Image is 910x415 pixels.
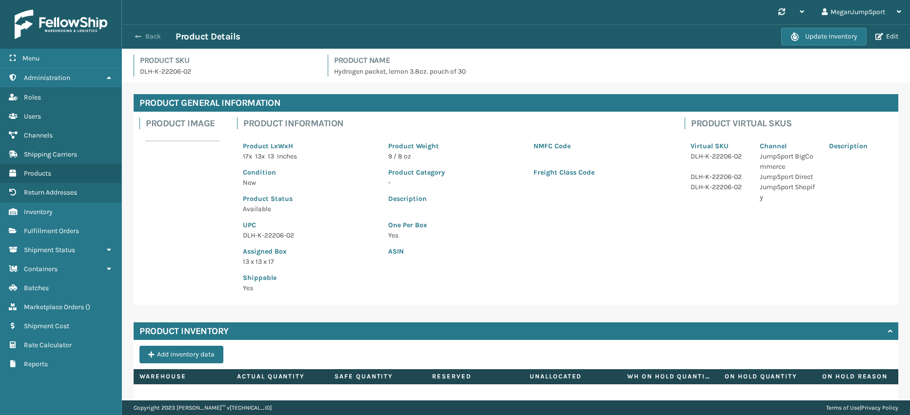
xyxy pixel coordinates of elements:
span: Inventory [24,208,53,216]
span: Marketplace Orders [24,303,84,311]
img: logo [15,10,107,39]
p: Yes [243,283,376,293]
span: 9 / 8 oz [388,152,411,160]
p: ASIN [388,246,667,257]
span: Reports [24,360,48,368]
label: WH On hold quantity [627,372,712,381]
p: DLH-K-22206-02 [243,230,376,240]
p: DLH-K-22206-02 [691,172,748,182]
label: Actual Quantity [237,372,322,381]
p: DLH-K-22206-02 [140,66,316,77]
p: One Per Box [388,220,667,230]
p: Product Status [243,194,376,204]
span: Inches [277,152,297,160]
p: DLH-K-22206-02 [691,182,748,192]
label: Warehouse [139,372,225,381]
p: Virtual SKU [691,141,748,151]
a: Privacy Policy [861,404,898,411]
p: Assigned Box [243,246,376,257]
p: JumpSport Direct [760,172,817,182]
span: 13 [268,152,274,160]
span: ( ) [85,303,90,311]
p: Channel [760,141,817,151]
label: On Hold Quantity [725,372,810,381]
h4: Product Information [243,118,673,129]
h4: Product Image [146,118,225,129]
p: New [243,178,376,188]
p: UPC [243,220,376,230]
button: Add inventory data [139,346,223,363]
p: Yes [388,230,667,240]
button: Edit [872,32,901,41]
p: Product Category [388,167,522,178]
p: Shippable [243,273,376,283]
span: 13 x [255,152,265,160]
span: Products [24,169,51,178]
span: Fulfillment Orders [24,227,79,235]
p: Product LxWxH [243,141,376,151]
span: Roles [24,93,41,101]
label: Unallocated [530,372,615,381]
h4: Product Inventory [139,325,229,337]
p: Hydrogen packet, lemon 3.8oz. pouch of 30 [334,66,898,77]
p: Description [388,194,667,204]
span: Containers [24,265,58,273]
span: Administration [24,74,70,82]
label: Reserved [432,372,517,381]
p: Product Weight [388,141,522,151]
p: NMFC Code [534,141,667,151]
p: 13 x 13 x 17 [243,257,376,267]
p: DLH-K-22206-02 [691,151,748,161]
h3: Product Details [176,31,240,42]
p: Description [829,141,887,151]
h4: Product General Information [134,94,898,112]
p: JumpSport Shopify [760,182,817,202]
span: Shipment Status [24,246,75,254]
p: JumpSport BigCommerce [760,151,817,172]
span: Return Addresses [24,188,77,197]
span: 17 x [243,152,252,160]
span: Rate Calculator [24,341,72,349]
h4: Product Name [334,55,898,66]
span: Users [24,112,41,120]
a: Terms of Use [826,404,860,411]
p: Freight Class Code [534,167,667,178]
h4: Product Virtual SKUs [691,118,892,129]
label: Safe Quantity [335,372,420,381]
h4: Product SKU [140,55,316,66]
p: Copyright 2023 [PERSON_NAME]™ v [TECHNICAL_ID] [134,400,272,415]
button: Update Inventory [781,28,867,45]
label: On Hold Reason [822,372,908,381]
p: - [388,178,522,188]
button: Back [131,32,176,41]
div: | [826,400,898,415]
p: Condition [243,167,376,178]
span: Shipping Carriers [24,150,77,158]
span: Menu [22,54,40,62]
span: Shipment Cost [24,322,69,330]
span: Batches [24,284,49,292]
span: Channels [24,131,53,139]
p: Available [243,204,376,214]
